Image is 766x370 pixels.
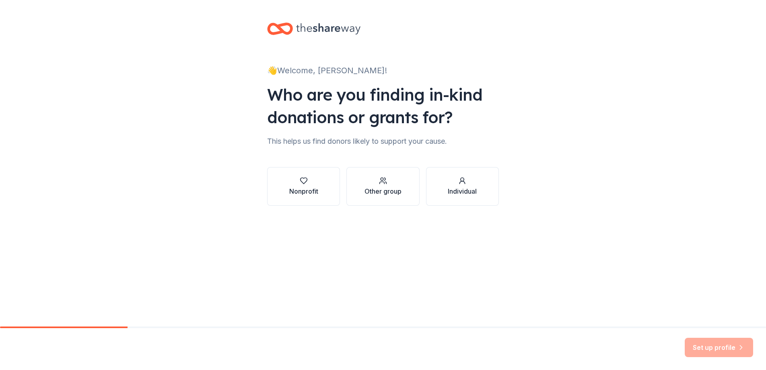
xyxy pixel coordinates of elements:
div: Nonprofit [289,186,318,196]
div: This helps us find donors likely to support your cause. [267,135,499,148]
button: Individual [426,167,499,206]
button: Nonprofit [267,167,340,206]
div: 👋 Welcome, [PERSON_NAME]! [267,64,499,77]
div: Other group [364,186,402,196]
button: Other group [346,167,419,206]
div: Individual [448,186,477,196]
div: Who are you finding in-kind donations or grants for? [267,83,499,128]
